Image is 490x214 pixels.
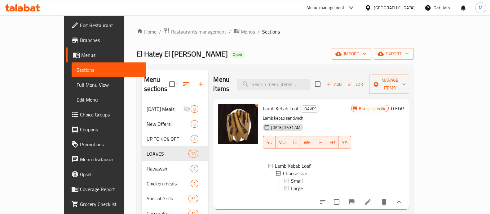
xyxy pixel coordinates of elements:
div: LOAVES29 [142,146,209,161]
a: Choice Groups [66,107,146,122]
div: Ramadan Meals [147,105,183,113]
button: TU [288,136,301,148]
div: [DATE] Meals8 [142,102,209,116]
svg: Inactive section [183,105,191,113]
a: Menus [233,28,255,36]
span: 8 [191,106,198,112]
div: items [191,105,198,113]
button: SA [338,136,351,148]
div: LOAVES [300,105,319,113]
span: Sort sections [179,77,193,92]
span: Branches [80,36,141,44]
div: items [191,165,198,172]
button: SU [263,136,276,148]
h2: Menu sections [144,75,170,93]
button: Branch-specific-item [344,194,359,209]
img: Lamb Kebab Loaf [218,104,258,144]
button: show more [391,194,406,209]
a: Edit menu item [364,198,372,206]
a: Menu disclaimer [66,152,146,167]
div: Open [230,51,245,58]
a: Sections [72,62,146,77]
span: Hawawshi [147,165,191,172]
button: Sort [347,80,367,89]
span: Sections [77,66,141,74]
span: SU [266,138,273,147]
span: Full Menu View [77,81,141,89]
span: Sections [262,28,280,35]
span: LOAVES [300,105,319,112]
nav: breadcrumb [137,28,414,36]
span: Large [291,184,303,192]
div: Special Grills [147,195,188,202]
span: 5 [191,136,198,142]
div: New Offers!3 [142,116,209,131]
div: items [188,195,198,202]
span: [DATE] Meals [147,105,183,113]
button: Manage items [369,75,411,94]
button: WE [301,136,314,148]
span: Add item [324,80,344,89]
span: WE [303,138,311,147]
h2: Menu items [213,75,229,93]
span: Upsell [80,171,141,178]
div: Chicken meals2 [142,176,209,191]
input: search [237,79,310,90]
span: El Hatey El [PERSON_NAME] [137,47,228,61]
span: Small [291,177,303,184]
button: import [332,48,371,60]
span: FR [329,138,336,147]
span: Branch specific [356,106,388,112]
a: Edit Restaurant [66,18,146,33]
span: TH [316,138,324,147]
span: Chicken meals [147,180,191,187]
span: Restaurants management [171,28,226,35]
span: Menu disclaimer [80,156,141,163]
div: Menu-management [307,4,345,11]
span: export [379,50,409,58]
span: Promotions [80,141,141,148]
span: Edit Restaurant [80,21,141,29]
span: 3 [191,121,198,127]
span: Lamb Kebab Loaf [275,162,311,170]
span: Add [326,81,342,88]
span: Coupons [80,126,141,133]
span: LOAVES [147,150,188,157]
span: UP TO 40% OFF [147,135,191,143]
button: MO [276,136,289,148]
a: Menus [66,48,146,62]
span: Coverage Report [80,185,141,193]
a: Restaurants management [164,28,226,36]
a: Grocery Checklist [66,197,146,212]
div: items [191,135,198,143]
li: / [229,28,231,35]
div: New Offers! [147,120,191,128]
a: Upsell [66,167,146,182]
span: 2 [191,166,198,172]
button: Add section [193,77,208,92]
span: Edit Menu [77,96,141,103]
span: MO [278,138,286,147]
button: export [374,48,414,60]
span: import [337,50,366,58]
span: Sort items [344,80,369,89]
span: Open [230,52,245,57]
button: Add [324,80,344,89]
span: Select to update [330,195,343,208]
a: Home [137,28,157,35]
span: Manage items [374,76,406,92]
a: Branches [66,33,146,48]
button: sort-choices [315,194,330,209]
span: Menus [241,28,255,35]
span: Select all sections [166,78,179,91]
span: 31 [189,196,198,202]
li: / [258,28,260,35]
span: Choice Groups [80,111,141,118]
span: Select section [311,78,324,91]
div: items [191,120,198,128]
div: items [191,180,198,187]
div: UP TO 40% OFF5 [142,131,209,146]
